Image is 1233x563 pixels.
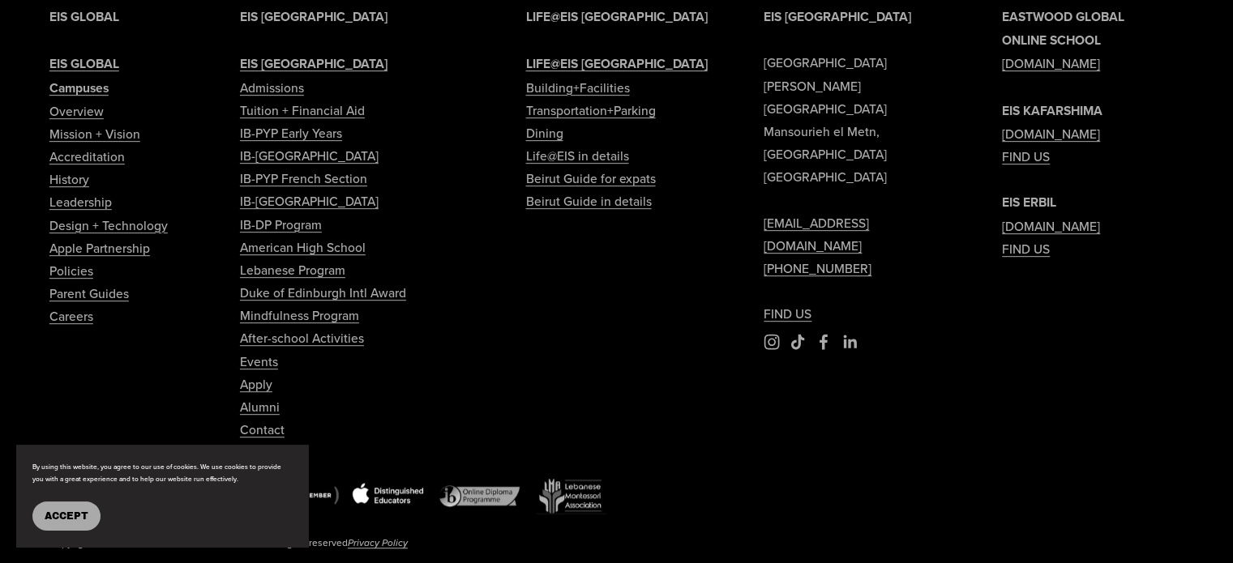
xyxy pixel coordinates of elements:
a: LIFE@EIS [GEOGRAPHIC_DATA] [525,52,707,75]
a: History [49,168,89,190]
a: Policies [49,259,93,282]
strong: EIS KAFARSHIMA [1002,101,1102,120]
a: Accreditation [49,145,125,168]
a: Events [240,350,278,373]
strong: EIS [GEOGRAPHIC_DATA] [240,54,387,73]
a: Facebook [816,334,832,350]
a: Lebanese Program [240,258,345,281]
a: Transportation+Parking [525,99,655,122]
a: IB-DP Program [240,213,322,236]
button: Accept [32,501,101,531]
p: By using this website, you agree to our use of cookies. We use cookies to provide you with a grea... [32,461,292,485]
a: Instagram [764,334,780,350]
a: IB-[GEOGRAPHIC_DATA] [240,144,379,167]
a: Overview [49,100,104,122]
a: TikTok [790,334,806,350]
a: Privacy Policy [348,534,408,552]
strong: LIFE@EIS [GEOGRAPHIC_DATA] [525,54,707,73]
a: Apply [240,373,272,395]
strong: EIS GLOBAL [49,7,119,26]
a: Design + Technology [49,214,168,237]
strong: Campuses [49,79,109,97]
a: American High School [240,236,366,258]
a: After-school Activities [240,326,364,349]
a: Mission + Vision [49,122,140,145]
a: LinkedIn [841,334,858,350]
a: EIS GLOBAL [49,52,119,75]
a: Life@EIS in details [525,144,628,167]
span: Accept [45,510,88,522]
a: Parent Guides [49,282,129,305]
a: Apple Partnership [49,237,150,259]
a: Mindfulness Program [240,304,359,326]
a: Dining [525,122,563,144]
a: Building+Facilities [525,76,629,99]
a: FIND US [1002,145,1050,168]
a: [DOMAIN_NAME] [1002,52,1100,75]
strong: EIS ERBIL [1002,193,1056,211]
a: [PHONE_NUMBER] [764,257,871,279]
strong: LIFE@EIS [GEOGRAPHIC_DATA] [525,7,707,26]
section: Cookie banner [16,445,308,547]
a: [EMAIL_ADDRESS][DOMAIN_NAME] [764,211,945,257]
a: Admissions [240,76,304,99]
a: FIND US [764,302,811,325]
a: IB-PYP Early Years [240,122,342,144]
a: EIS [GEOGRAPHIC_DATA] [240,52,387,75]
a: Contact [240,418,285,441]
strong: EIS [GEOGRAPHIC_DATA] [240,7,387,26]
a: IB-PYP French Section [240,167,367,190]
strong: EASTWOOD GLOBAL ONLINE SCHOOL [1002,7,1124,49]
strong: EIS [GEOGRAPHIC_DATA] [764,7,911,26]
p: [GEOGRAPHIC_DATA] [PERSON_NAME][GEOGRAPHIC_DATA] Mansourieh el Metn, [GEOGRAPHIC_DATA] [GEOGRAPHI... [764,5,945,325]
a: Beirut Guide for expats [525,167,655,190]
a: Campuses [49,76,109,100]
a: FIND US [1002,237,1050,260]
a: Alumni [240,395,280,418]
a: Beirut Guide in details [525,190,651,212]
a: [DOMAIN_NAME] [1002,122,1100,145]
em: Privacy Policy [348,535,408,549]
a: IB-[GEOGRAPHIC_DATA] [240,190,379,212]
a: [DOMAIN_NAME] [1002,215,1100,237]
a: Tuition + Financial Aid [240,99,365,122]
a: Duke of Edinburgh Intl Award [240,281,406,304]
strong: EIS GLOBAL [49,54,119,73]
a: Careers [49,305,93,327]
a: Leadership [49,190,112,213]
